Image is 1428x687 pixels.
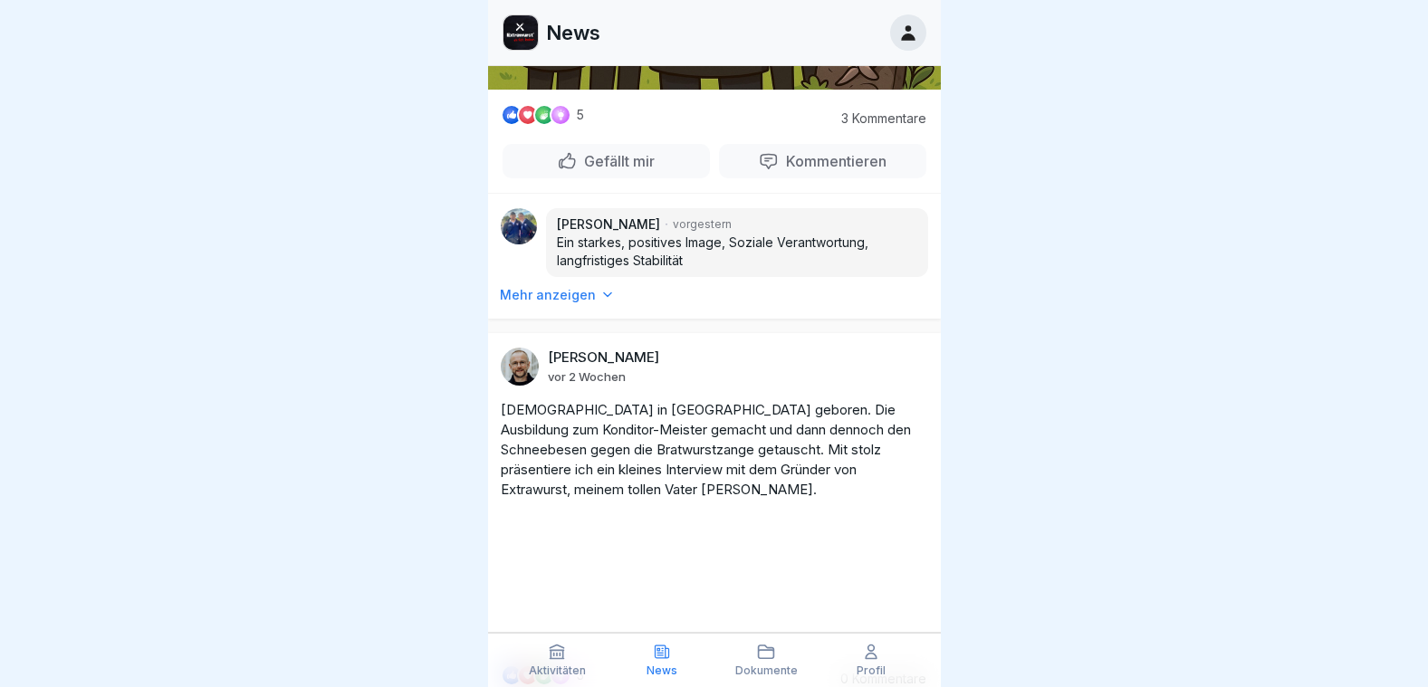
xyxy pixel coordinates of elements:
[557,234,917,270] p: Ein starkes, positives Image, Soziale Verantwortung, langfristiges Stabilität
[577,152,655,170] p: Gefällt mir
[827,111,926,126] p: 3 Kommentare
[557,215,660,234] p: [PERSON_NAME]
[548,349,659,366] p: [PERSON_NAME]
[529,664,586,677] p: Aktivitäten
[501,400,928,500] p: [DEMOGRAPHIC_DATA] in [GEOGRAPHIC_DATA] geboren. Die Ausbildung zum Konditor-Meister gemacht und ...
[577,108,584,122] p: 5
[647,664,677,677] p: News
[503,15,538,50] img: gjmq4gn0gq16rusbtbfa9wpn.png
[548,369,626,384] p: vor 2 Wochen
[779,152,887,170] p: Kommentieren
[673,216,732,233] p: vorgestern
[500,286,596,304] p: Mehr anzeigen
[857,664,886,677] p: Profil
[735,664,798,677] p: Dokumente
[546,21,600,44] p: News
